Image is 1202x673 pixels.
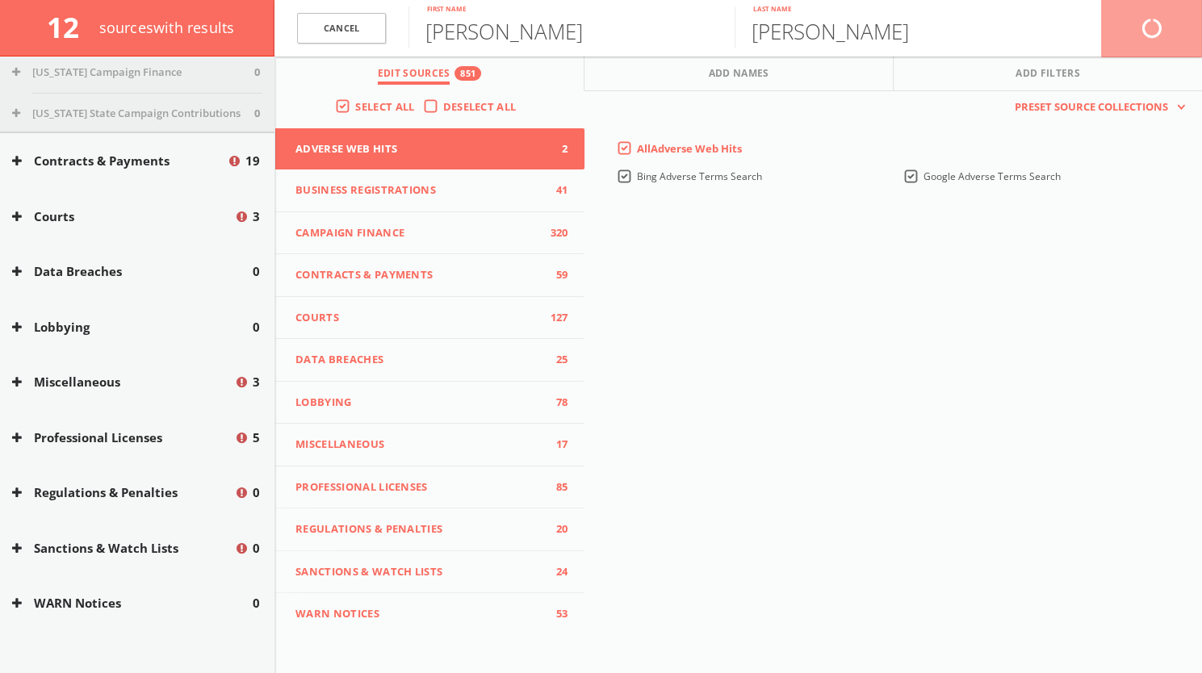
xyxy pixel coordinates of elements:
[99,18,235,37] span: source s with results
[544,225,568,241] span: 320
[544,479,568,495] span: 85
[253,318,260,336] span: 0
[253,262,260,281] span: 0
[923,169,1061,183] span: Google Adverse Terms Search
[254,65,260,81] span: 0
[637,169,762,183] span: Bing Adverse Terms Search
[275,382,584,424] button: Lobbying78
[12,318,253,336] button: Lobbying
[253,428,260,447] span: 5
[12,152,227,170] button: Contracts & Payments
[275,593,584,635] button: WARN Notices53
[12,207,234,226] button: Courts
[295,606,544,622] span: WARN Notices
[253,594,260,612] span: 0
[1007,99,1176,115] span: Preset Source Collections
[544,521,568,537] span: 20
[709,66,769,85] span: Add Names
[275,466,584,509] button: Professional Licenses85
[275,297,584,340] button: Courts127
[544,352,568,368] span: 25
[295,310,544,326] span: Courts
[297,13,386,44] a: Cancel
[12,594,253,612] button: WARN Notices
[275,169,584,212] button: Business Registrations41
[12,373,234,391] button: Miscellaneous
[295,267,544,283] span: Contracts & Payments
[295,141,544,157] span: Adverse Web Hits
[12,262,253,281] button: Data Breaches
[275,551,584,594] button: Sanctions & Watch Lists24
[295,182,544,199] span: Business Registrations
[245,152,260,170] span: 19
[275,128,584,170] button: Adverse Web Hits2
[254,106,260,122] span: 0
[544,182,568,199] span: 41
[275,508,584,551] button: Regulations & Penalties20
[1016,66,1080,85] span: Add Filters
[295,225,544,241] span: Campaign Finance
[378,66,450,85] span: Edit Sources
[295,352,544,368] span: Data Breaches
[544,564,568,580] span: 24
[275,56,584,91] button: Edit Sources851
[253,373,260,391] span: 3
[295,564,544,580] span: Sanctions & Watch Lists
[12,65,254,81] button: [US_STATE] Campaign Finance
[295,479,544,495] span: Professional Licenses
[12,106,254,122] button: [US_STATE] State Campaign Contributions
[295,521,544,537] span: Regulations & Penalties
[253,483,260,502] span: 0
[275,339,584,382] button: Data Breaches25
[253,539,260,558] span: 0
[1007,99,1186,115] button: Preset Source Collections
[894,56,1202,91] button: Add Filters
[584,56,894,91] button: Add Names
[544,437,568,453] span: 17
[275,254,584,297] button: Contracts & Payments59
[12,428,234,447] button: Professional Licenses
[295,395,544,411] span: Lobbying
[544,141,568,157] span: 2
[544,395,568,411] span: 78
[544,267,568,283] span: 59
[275,212,584,255] button: Campaign Finance320
[454,66,481,81] div: 851
[544,310,568,326] span: 127
[275,424,584,466] button: Miscellaneous17
[544,606,568,622] span: 53
[12,483,234,502] button: Regulations & Penalties
[253,207,260,226] span: 3
[12,539,234,558] button: Sanctions & Watch Lists
[355,99,414,114] span: Select All
[443,99,517,114] span: Deselect All
[637,141,742,156] span: All Adverse Web Hits
[295,437,544,453] span: Miscellaneous
[47,8,93,46] span: 12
